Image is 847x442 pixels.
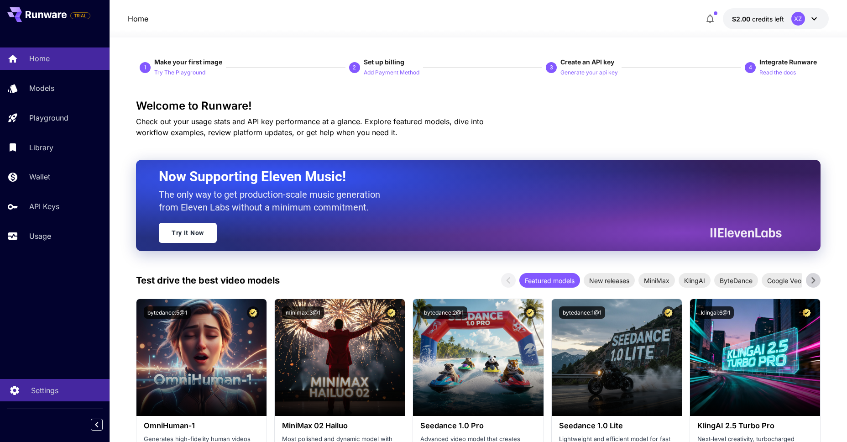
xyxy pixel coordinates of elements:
[154,58,222,66] span: Make your first image
[159,188,387,214] p: The only way to get production-scale music generation from Eleven Labs without a minimum commitment.
[559,306,605,319] button: bytedance:1@1
[560,67,618,78] button: Generate your api key
[420,421,536,430] h3: Seedance 1.0 Pro
[559,421,674,430] h3: Seedance 1.0 Lite
[732,15,752,23] span: $2.00
[584,276,635,285] span: New releases
[136,100,821,112] h3: Welcome to Runware!
[679,273,711,288] div: KlingAI
[29,201,59,212] p: API Keys
[519,276,580,285] span: Featured models
[552,299,682,416] img: alt
[136,299,267,416] img: alt
[519,273,580,288] div: Featured models
[29,53,50,64] p: Home
[29,231,51,242] p: Usage
[154,67,205,78] button: Try The Playground
[144,306,191,319] button: bytedance:5@1
[29,142,53,153] p: Library
[154,68,205,77] p: Try The Playground
[524,306,536,319] button: Certified Model – Vetted for best performance and includes a commercial license.
[638,273,675,288] div: MiniMax
[800,306,813,319] button: Certified Model – Vetted for best performance and includes a commercial license.
[98,416,110,433] div: Collapse sidebar
[752,15,784,23] span: credits left
[159,223,217,243] a: Try It Now
[91,419,103,431] button: Collapse sidebar
[159,168,775,185] h2: Now Supporting Eleven Music!
[714,276,758,285] span: ByteDance
[560,68,618,77] p: Generate your api key
[247,306,259,319] button: Certified Model – Vetted for best performance and includes a commercial license.
[136,274,280,287] p: Test drive the best video models
[420,306,467,319] button: bytedance:2@1
[791,12,805,26] div: XZ
[364,68,419,77] p: Add Payment Method
[364,58,404,66] span: Set up billing
[749,63,752,72] p: 4
[29,171,50,182] p: Wallet
[282,421,397,430] h3: MiniMax 02 Hailuo
[759,67,796,78] button: Read the docs
[638,276,675,285] span: MiniMax
[584,273,635,288] div: New releases
[136,117,484,137] span: Check out your usage stats and API key performance at a glance. Explore featured models, dive int...
[759,58,817,66] span: Integrate Runware
[690,299,820,416] img: alt
[275,299,405,416] img: alt
[723,8,829,29] button: $2.00XZ
[697,421,813,430] h3: KlingAI 2.5 Turbo Pro
[762,276,807,285] span: Google Veo
[29,112,68,123] p: Playground
[31,385,58,396] p: Settings
[282,306,324,319] button: minimax:3@1
[759,68,796,77] p: Read the docs
[128,13,148,24] a: Home
[662,306,674,319] button: Certified Model – Vetted for best performance and includes a commercial license.
[550,63,553,72] p: 3
[714,273,758,288] div: ByteDance
[732,14,784,24] div: $2.00
[71,12,90,19] span: TRIAL
[762,273,807,288] div: Google Veo
[29,83,54,94] p: Models
[679,276,711,285] span: KlingAI
[144,421,259,430] h3: OmniHuman‑1
[353,63,356,72] p: 2
[128,13,148,24] nav: breadcrumb
[697,306,734,319] button: klingai:6@1
[385,306,397,319] button: Certified Model – Vetted for best performance and includes a commercial license.
[413,299,543,416] img: alt
[70,10,90,21] span: Add your payment card to enable full platform functionality.
[144,63,147,72] p: 1
[560,58,614,66] span: Create an API key
[364,67,419,78] button: Add Payment Method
